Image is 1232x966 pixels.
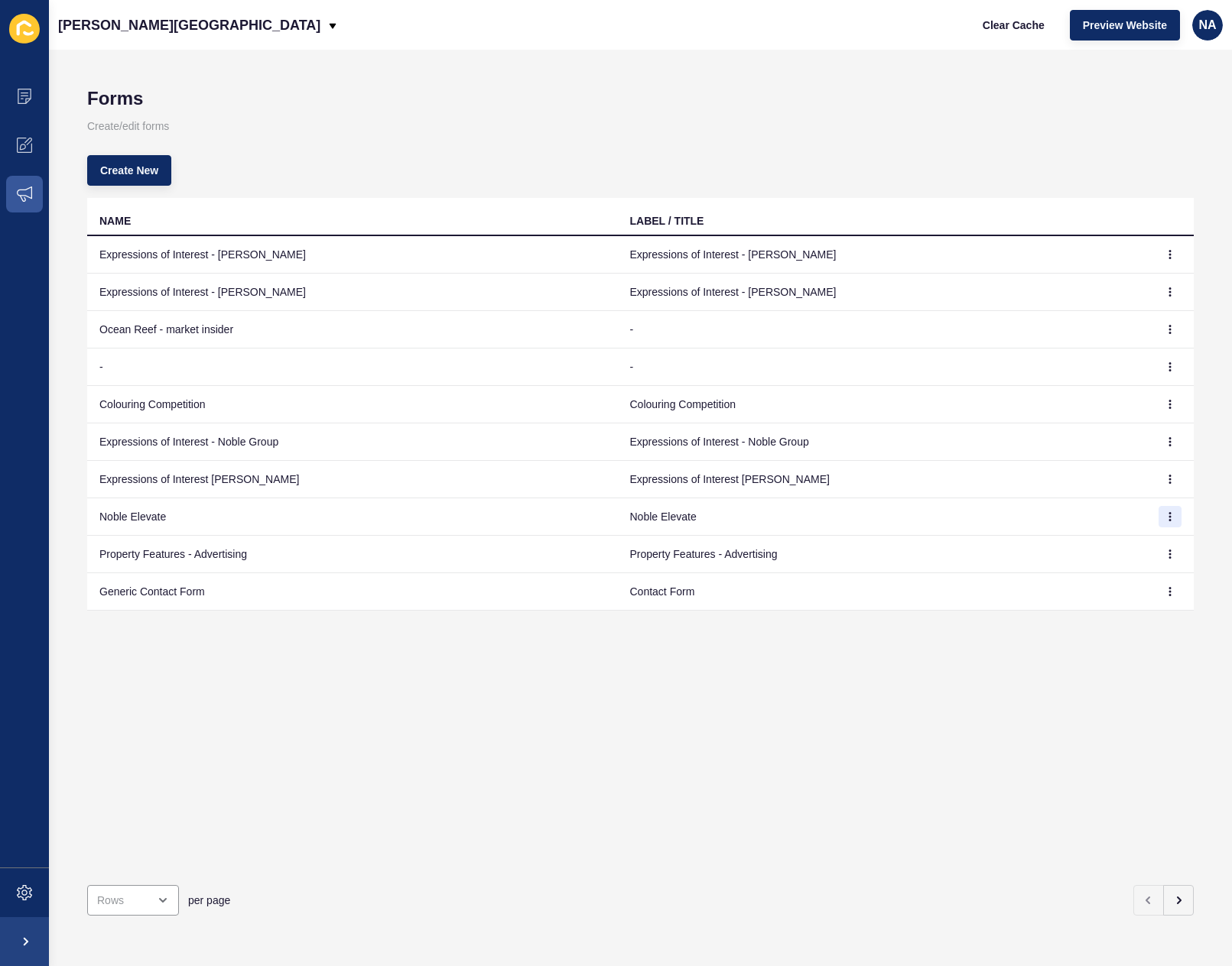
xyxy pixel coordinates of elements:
td: Expressions of Interest - [PERSON_NAME] [618,236,1149,274]
span: Clear Cache [983,18,1045,33]
td: Expressions of Interest - [PERSON_NAME] [87,274,618,311]
td: Colouring Competition [618,386,1149,423]
td: Expressions of Interest - Noble Group [87,423,618,461]
td: Property Features - Advertising [87,536,618,573]
td: - [618,348,1149,386]
button: Clear Cache [970,10,1058,41]
td: Expressions of Interest - [PERSON_NAME] [618,274,1149,311]
td: Generic Contact Form [87,573,618,611]
div: open menu [87,885,179,916]
td: Expressions of Interest [PERSON_NAME] [87,461,618,498]
div: LABEL / TITLE [630,213,704,229]
span: Create New [100,163,158,178]
td: Property Features - Advertising [618,536,1149,573]
p: Create/edit forms [87,109,1194,143]
span: per page [188,893,230,908]
td: Noble Elevate [87,498,618,536]
td: - [87,348,618,386]
button: Create New [87,155,171,186]
td: Expressions of Interest [PERSON_NAME] [618,461,1149,498]
p: [PERSON_NAME][GEOGRAPHIC_DATA] [58,6,320,44]
td: Noble Elevate [618,498,1149,536]
td: Ocean Reef - market insider [87,311,618,348]
button: Preview Website [1070,10,1180,41]
td: Contact Form [618,573,1149,611]
td: - [618,311,1149,348]
h1: Forms [87,88,1194,109]
td: Expressions of Interest - [PERSON_NAME] [87,236,618,274]
div: NAME [99,213,131,229]
span: Preview Website [1083,18,1167,33]
span: NA [1198,18,1216,33]
td: Colouring Competition [87,386,618,423]
td: Expressions of Interest - Noble Group [618,423,1149,461]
